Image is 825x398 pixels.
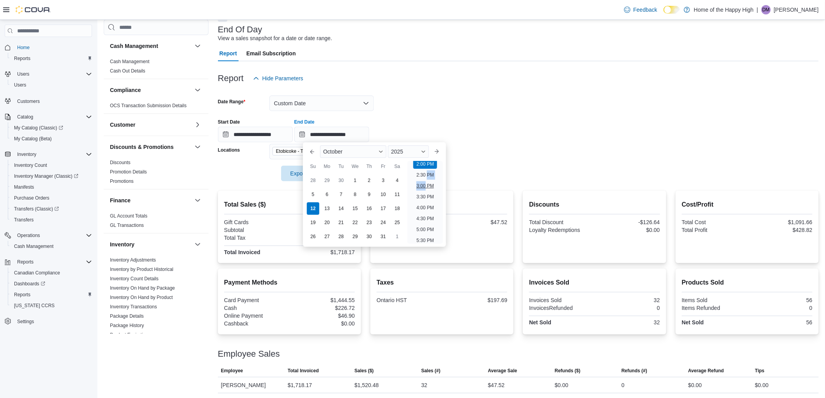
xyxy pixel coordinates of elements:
[224,320,288,327] div: Cashback
[11,242,57,251] a: Cash Management
[349,202,361,215] div: day-15
[354,368,374,374] span: Sales ($)
[413,181,437,191] li: 3:00 PM
[110,304,157,310] span: Inventory Transactions
[193,142,202,152] button: Discounts & Promotions
[218,25,262,34] h3: End Of Day
[11,134,55,143] a: My Catalog (Beta)
[377,174,389,187] div: day-3
[224,278,355,287] h2: Payment Methods
[11,193,53,203] a: Purchase Orders
[224,200,355,209] h2: Total Sales ($)
[8,80,95,90] button: Users
[14,173,78,179] span: Inventory Manager (Classic)
[291,297,355,303] div: $1,444.55
[682,278,813,287] h2: Products Sold
[14,82,26,88] span: Users
[444,297,508,303] div: $197.69
[8,53,95,64] button: Reports
[757,5,758,14] p: |
[8,267,95,278] button: Canadian Compliance
[291,305,355,311] div: $226.72
[391,202,404,215] div: day-18
[8,214,95,225] button: Transfers
[110,257,156,263] a: Inventory Adjustments
[388,145,429,158] div: Button. Open the year selector. 2025 is currently selected.
[193,41,202,51] button: Cash Management
[14,43,33,52] a: Home
[11,161,50,170] a: Inventory Count
[110,86,141,94] h3: Compliance
[14,217,34,223] span: Transfers
[11,242,92,251] span: Cash Management
[8,278,95,289] a: Dashboards
[14,281,45,287] span: Dashboards
[421,380,427,390] div: 32
[193,120,202,129] button: Customer
[11,134,92,143] span: My Catalog (Beta)
[2,95,95,106] button: Customers
[11,279,92,288] span: Dashboards
[354,380,379,390] div: $1,520.48
[682,297,746,303] div: Items Sold
[307,216,319,229] div: day-19
[294,119,315,125] label: End Date
[110,121,191,129] button: Customer
[110,267,173,272] a: Inventory by Product Historical
[749,297,813,303] div: 56
[110,323,144,328] a: Package History
[321,174,333,187] div: day-29
[281,166,325,181] button: Export
[110,143,173,151] h3: Discounts & Promotions
[8,193,95,203] button: Purchase Orders
[377,278,507,287] h2: Taxes
[11,268,92,278] span: Canadian Compliance
[14,195,50,201] span: Purchase Orders
[349,230,361,243] div: day-29
[2,42,95,53] button: Home
[596,319,660,325] div: 32
[391,149,403,155] span: 2025
[110,68,145,74] a: Cash Out Details
[363,160,375,173] div: Th
[14,96,92,106] span: Customers
[110,103,187,108] a: OCS Transaction Submission Details
[110,241,135,248] h3: Inventory
[110,276,159,282] span: Inventory Count Details
[11,290,92,299] span: Reports
[307,202,319,215] div: day-12
[529,319,551,325] strong: Net Sold
[8,122,95,133] a: My Catalog (Classic)
[682,219,746,225] div: Total Cost
[110,58,149,65] span: Cash Management
[110,179,134,184] a: Promotions
[488,368,517,374] span: Average Sale
[269,96,374,111] button: Custom Date
[294,127,369,142] input: Press the down key to enter a popover containing a calendar. Press the escape key to close the po...
[218,147,240,153] label: Locations
[391,230,404,243] div: day-1
[17,71,29,77] span: Users
[218,74,244,83] h3: Report
[391,174,404,187] div: day-4
[306,173,404,244] div: October, 2025
[221,368,243,374] span: Employee
[104,211,209,233] div: Finance
[529,200,660,209] h2: Discounts
[8,289,95,300] button: Reports
[110,196,131,204] h3: Finance
[444,219,508,225] div: $47.52
[193,85,202,95] button: Compliance
[288,380,312,390] div: $1,718.17
[14,243,53,249] span: Cash Management
[749,227,813,233] div: $428.82
[2,111,95,122] button: Catalog
[306,145,319,158] button: Previous Month
[14,112,92,122] span: Catalog
[755,368,765,374] span: Tips
[307,160,319,173] div: Su
[11,193,92,203] span: Purchase Orders
[413,225,437,234] li: 5:00 PM
[14,69,92,79] span: Users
